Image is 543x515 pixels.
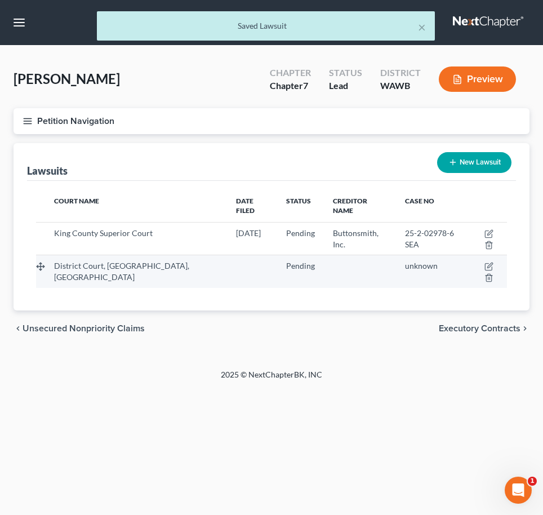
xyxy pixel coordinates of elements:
button: Petition Navigation [14,108,529,134]
div: Lead [329,79,362,92]
button: Preview [439,66,516,92]
span: [PERSON_NAME] [14,70,120,87]
span: Buttonsmith, Inc. [333,228,379,249]
iframe: Intercom live chat [505,477,532,504]
span: Executory Contracts [439,324,520,333]
span: Date Filed [236,197,255,215]
button: New Lawsuit [437,152,511,173]
div: Chapter [270,66,311,79]
span: Pending [286,228,315,238]
span: Pending [286,261,315,270]
div: Lawsuits [27,164,68,177]
button: Executory Contracts chevron_right [439,324,529,333]
div: District [380,66,421,79]
span: 25-2-02978-6 SEA [405,228,454,249]
span: District Court, [GEOGRAPHIC_DATA], [GEOGRAPHIC_DATA] [54,261,189,282]
span: Case No [405,197,434,205]
span: Unsecured Nonpriority Claims [23,324,145,333]
span: Status [286,197,311,205]
span: Creditor Name [333,197,367,215]
span: unknown [405,261,438,270]
button: × [418,20,426,34]
button: chevron_left Unsecured Nonpriority Claims [14,324,145,333]
span: [DATE] [236,228,261,238]
span: 7 [303,80,308,91]
i: chevron_right [520,324,529,333]
div: 2025 © NextChapterBK, INC [69,369,474,389]
span: Court Name [54,197,99,205]
div: Status [329,66,362,79]
div: Saved Lawsuit [106,20,426,32]
span: King County Superior Court [54,228,153,238]
i: chevron_left [14,324,23,333]
div: Chapter [270,79,311,92]
div: WAWB [380,79,421,92]
span: 1 [528,477,537,486]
